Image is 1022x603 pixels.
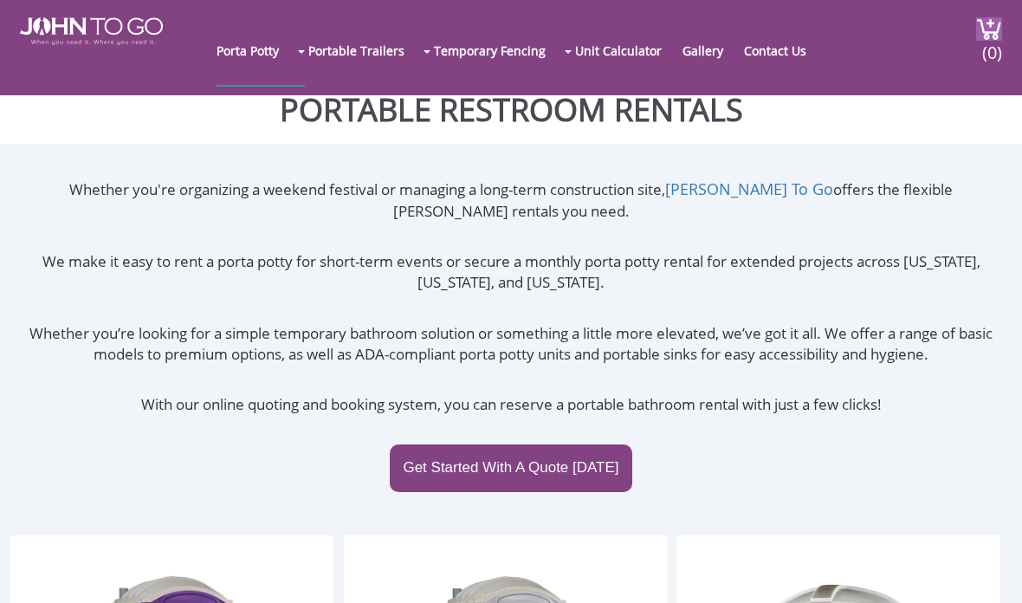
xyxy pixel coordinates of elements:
[20,17,163,45] img: JOHN to go
[308,16,422,85] a: Portable Trailers
[665,178,833,199] a: [PERSON_NAME] To Go
[976,17,1002,41] img: cart a
[10,394,1012,415] p: With our online quoting and booking system, you can reserve a portable bathroom rental with just ...
[575,16,679,85] a: Unit Calculator
[10,251,1012,294] p: We make it easy to rent a porta potty for short-term events or secure a monthly porta potty renta...
[953,534,1022,603] button: Live Chat
[217,16,296,85] a: Porta Potty
[390,444,631,491] a: Get Started With A Quote [DATE]
[10,323,1012,366] p: Whether you’re looking for a simple temporary bathroom solution or something a little more elevat...
[10,178,1012,222] p: Whether you're organizing a weekend festival or managing a long-term construction site, offers th...
[434,16,563,85] a: Temporary Fencing
[744,16,824,85] a: Contact Us
[981,27,1002,64] span: (0)
[682,16,741,85] a: Gallery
